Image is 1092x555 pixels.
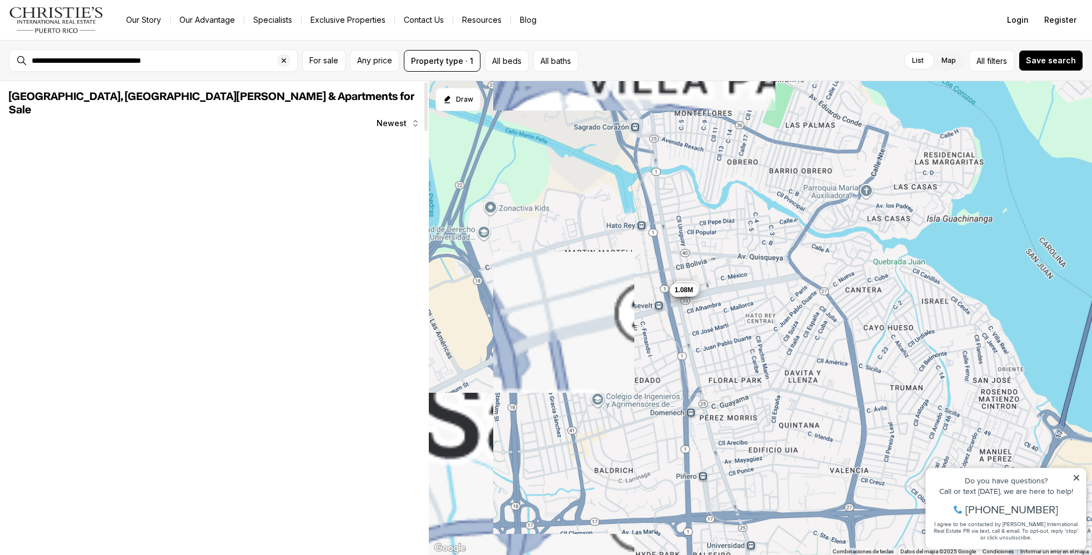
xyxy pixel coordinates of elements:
[14,68,158,89] span: I agree to be contacted by [PERSON_NAME] International Real Estate PR via text, call & email. To ...
[404,50,480,72] button: Property type · 1
[302,12,394,28] a: Exclusive Properties
[435,88,480,111] button: Start drawing
[350,50,399,72] button: Any price
[900,548,976,554] span: Datos del mapa ©2025 Google
[357,56,392,65] span: Any price
[485,50,529,72] button: All beds
[244,12,301,28] a: Specialists
[976,55,985,67] span: All
[674,286,693,294] span: 1.08M
[377,119,407,128] span: Newest
[12,36,161,43] div: Call or text [DATE], we are here to help!
[511,12,545,28] a: Blog
[1038,9,1083,31] button: Register
[9,91,414,116] span: [GEOGRAPHIC_DATA], [GEOGRAPHIC_DATA][PERSON_NAME] & Apartments for Sale
[302,50,345,72] button: For sale
[1044,16,1076,24] span: Register
[12,25,161,33] div: Do you have questions?
[933,51,965,71] label: Map
[453,12,510,28] a: Resources
[1019,50,1083,71] button: Save search
[1026,56,1076,65] span: Save search
[969,50,1014,72] button: Allfilters
[171,12,244,28] a: Our Advantage
[673,281,700,294] button: 1.05M
[1007,16,1029,24] span: Login
[46,52,138,63] span: [PHONE_NUMBER]
[370,112,427,134] button: Newest
[987,55,1007,67] span: filters
[9,7,104,33] img: logo
[117,12,170,28] a: Our Story
[1000,9,1035,31] button: Login
[903,51,933,71] label: List
[533,50,578,72] button: All baths
[277,50,297,71] button: Clear search input
[670,283,697,297] button: 1.08M
[309,56,338,65] span: For sale
[395,12,453,28] button: Contact Us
